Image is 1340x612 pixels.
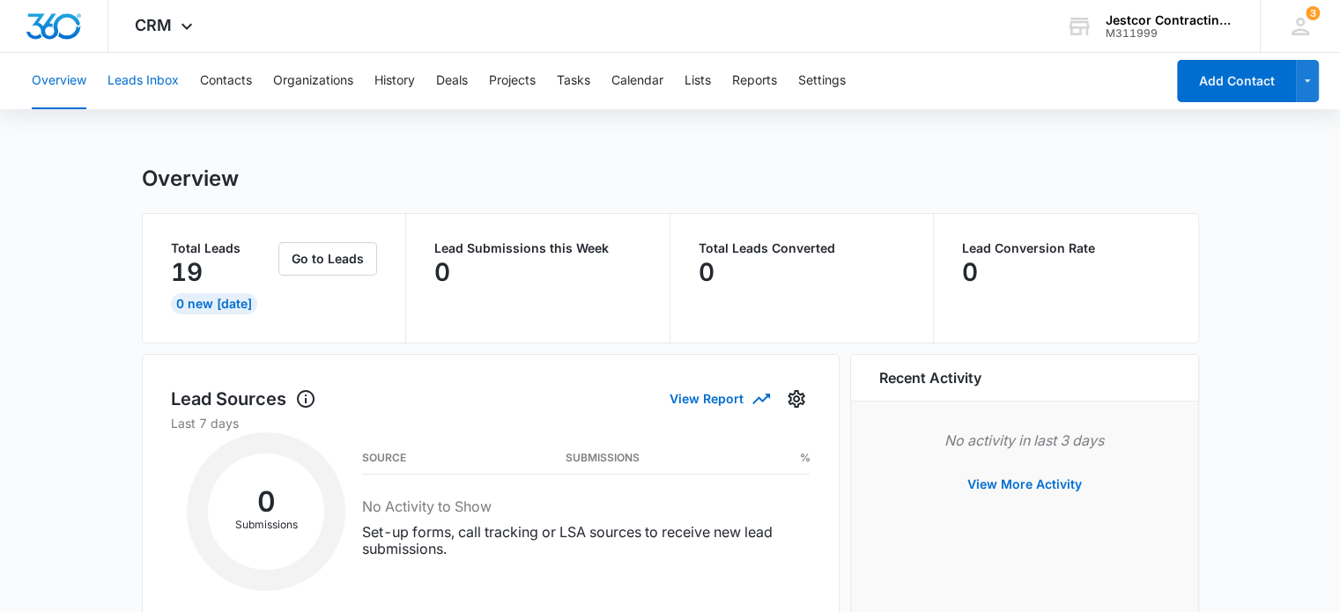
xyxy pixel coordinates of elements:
[434,258,450,286] p: 0
[208,517,324,533] p: Submissions
[142,166,239,192] h1: Overview
[798,53,846,109] button: Settings
[950,463,1099,505] button: View More Activity
[200,53,252,109] button: Contacts
[436,53,468,109] button: Deals
[171,386,316,412] h1: Lead Sources
[135,16,172,34] span: CRM
[566,453,640,462] h3: Submissions
[732,53,777,109] button: Reports
[962,242,1170,254] p: Lead Conversion Rate
[107,53,179,109] button: Leads Inbox
[434,242,641,254] p: Lead Submissions this Week
[171,293,257,314] div: 0 New [DATE]
[879,430,1170,451] p: No activity in last 3 days
[1306,6,1320,20] div: notifications count
[171,242,276,254] p: Total Leads
[489,53,536,109] button: Projects
[879,367,981,388] h6: Recent Activity
[1177,60,1296,102] button: Add Contact
[362,496,810,517] h3: No Activity to Show
[32,53,86,109] button: Overview
[962,258,978,286] p: 0
[171,414,811,432] p: Last 7 days
[799,453,810,462] h3: %
[557,53,590,109] button: Tasks
[208,490,324,513] h2: 0
[1106,27,1234,40] div: account id
[362,453,406,462] h3: Source
[685,53,711,109] button: Lists
[782,385,811,413] button: Settings
[171,258,203,286] p: 19
[278,251,377,266] a: Go to Leads
[1306,6,1320,20] span: 3
[278,242,377,276] button: Go to Leads
[1106,13,1234,27] div: account name
[374,53,415,109] button: History
[362,524,810,557] p: Set-up forms, call tracking or LSA sources to receive new lead submissions.
[273,53,353,109] button: Organizations
[670,383,768,414] button: View Report
[699,258,714,286] p: 0
[699,242,906,254] p: Total Leads Converted
[611,53,663,109] button: Calendar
